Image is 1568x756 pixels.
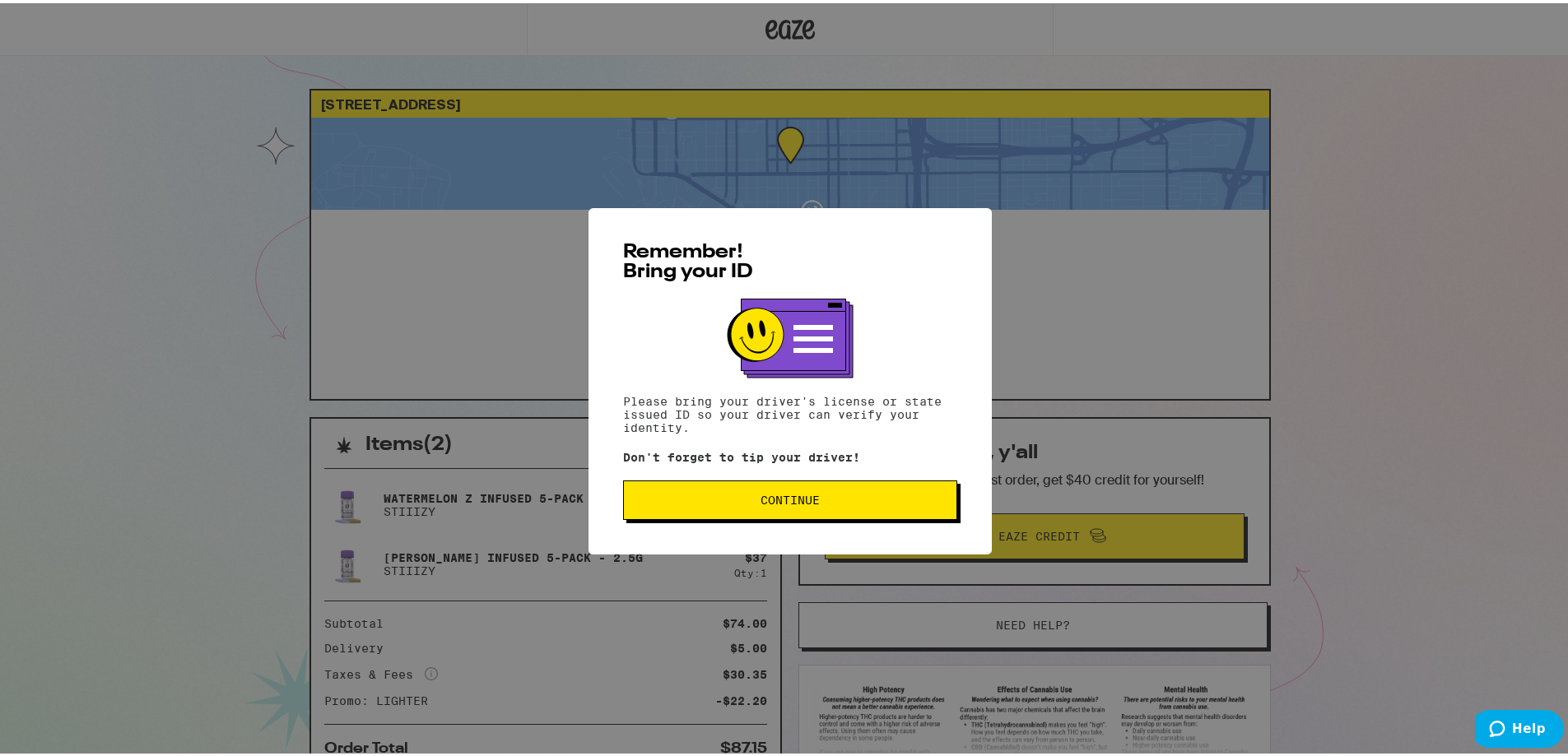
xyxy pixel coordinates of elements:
[623,448,957,461] p: Don't forget to tip your driver!
[623,392,957,431] p: Please bring your driver's license or state issued ID so your driver can verify your identity.
[623,239,753,279] span: Remember! Bring your ID
[1475,707,1564,748] iframe: Opens a widget where you can find more information
[623,477,957,517] button: Continue
[761,491,820,503] span: Continue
